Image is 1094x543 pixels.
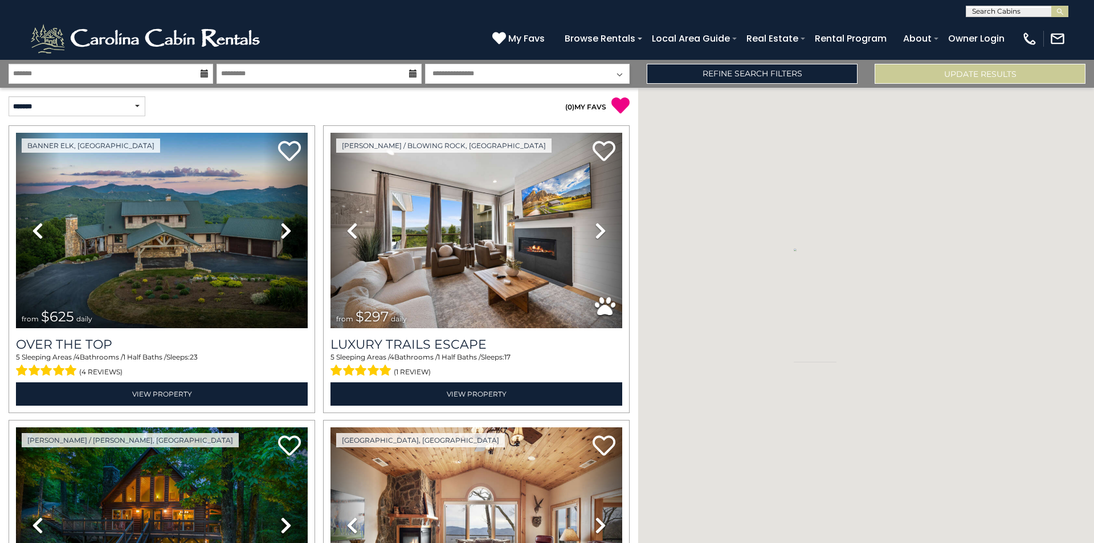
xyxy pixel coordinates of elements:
[565,103,574,111] span: ( )
[22,315,39,323] span: from
[28,22,265,56] img: White-1-2.png
[278,140,301,164] a: Add to favorites
[356,308,389,325] span: $297
[123,353,166,361] span: 1 Half Baths /
[16,352,308,379] div: Sleeping Areas / Bathrooms / Sleeps:
[16,382,308,406] a: View Property
[741,28,804,48] a: Real Estate
[16,353,20,361] span: 5
[75,353,80,361] span: 4
[809,28,892,48] a: Rental Program
[41,308,74,325] span: $625
[330,133,622,328] img: thumbnail_168695581.jpeg
[391,315,407,323] span: daily
[942,28,1010,48] a: Owner Login
[897,28,937,48] a: About
[336,315,353,323] span: from
[568,103,572,111] span: 0
[22,138,160,153] a: Banner Elk, [GEOGRAPHIC_DATA]
[559,28,641,48] a: Browse Rentals
[22,433,239,447] a: [PERSON_NAME] / [PERSON_NAME], [GEOGRAPHIC_DATA]
[278,434,301,459] a: Add to favorites
[336,138,552,153] a: [PERSON_NAME] / Blowing Rock, [GEOGRAPHIC_DATA]
[336,433,505,447] a: [GEOGRAPHIC_DATA], [GEOGRAPHIC_DATA]
[390,353,394,361] span: 4
[330,352,622,379] div: Sleeping Areas / Bathrooms / Sleeps:
[508,31,545,46] span: My Favs
[438,353,481,361] span: 1 Half Baths /
[330,337,622,352] a: Luxury Trails Escape
[875,64,1085,84] button: Update Results
[79,365,123,379] span: (4 reviews)
[394,365,431,379] span: (1 review)
[504,353,511,361] span: 17
[330,353,334,361] span: 5
[16,337,308,352] a: Over The Top
[593,434,615,459] a: Add to favorites
[1050,31,1066,47] img: mail-regular-white.png
[330,382,622,406] a: View Property
[646,28,736,48] a: Local Area Guide
[16,133,308,328] img: thumbnail_167153549.jpeg
[1022,31,1038,47] img: phone-regular-white.png
[190,353,198,361] span: 23
[593,140,615,164] a: Add to favorites
[565,103,606,111] a: (0)MY FAVS
[492,31,548,46] a: My Favs
[76,315,92,323] span: daily
[647,64,858,84] a: Refine Search Filters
